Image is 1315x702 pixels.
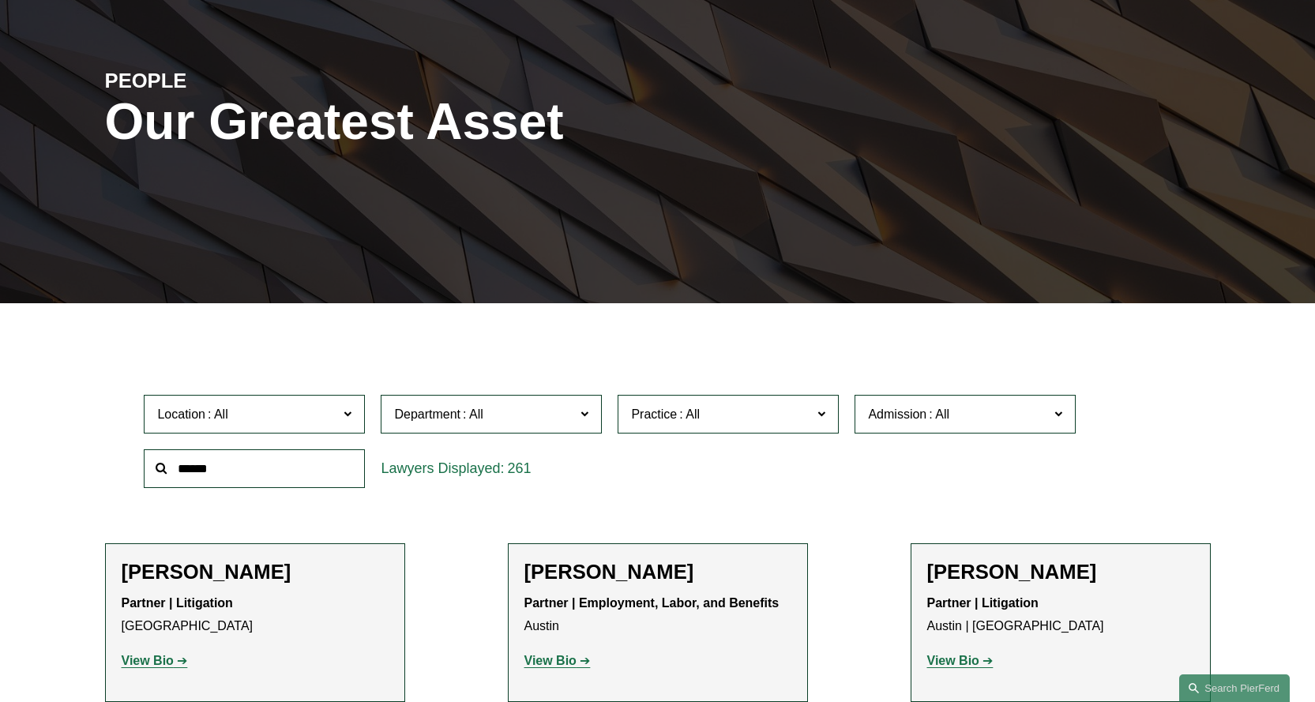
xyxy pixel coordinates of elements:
[927,596,1039,610] strong: Partner | Litigation
[157,407,205,421] span: Location
[508,460,532,476] span: 261
[122,596,233,610] strong: Partner | Litigation
[105,93,842,151] h1: Our Greatest Asset
[524,654,591,667] a: View Bio
[631,407,677,421] span: Practice
[524,592,791,638] p: Austin
[927,654,979,667] strong: View Bio
[394,407,460,421] span: Department
[122,654,188,667] a: View Bio
[927,592,1194,638] p: Austin | [GEOGRAPHIC_DATA]
[927,560,1194,584] h2: [PERSON_NAME]
[122,654,174,667] strong: View Bio
[524,654,577,667] strong: View Bio
[524,596,780,610] strong: Partner | Employment, Labor, and Benefits
[868,407,926,421] span: Admission
[1179,674,1290,702] a: Search this site
[105,68,381,93] h4: PEOPLE
[927,654,994,667] a: View Bio
[524,560,791,584] h2: [PERSON_NAME]
[122,592,389,638] p: [GEOGRAPHIC_DATA]
[122,560,389,584] h2: [PERSON_NAME]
